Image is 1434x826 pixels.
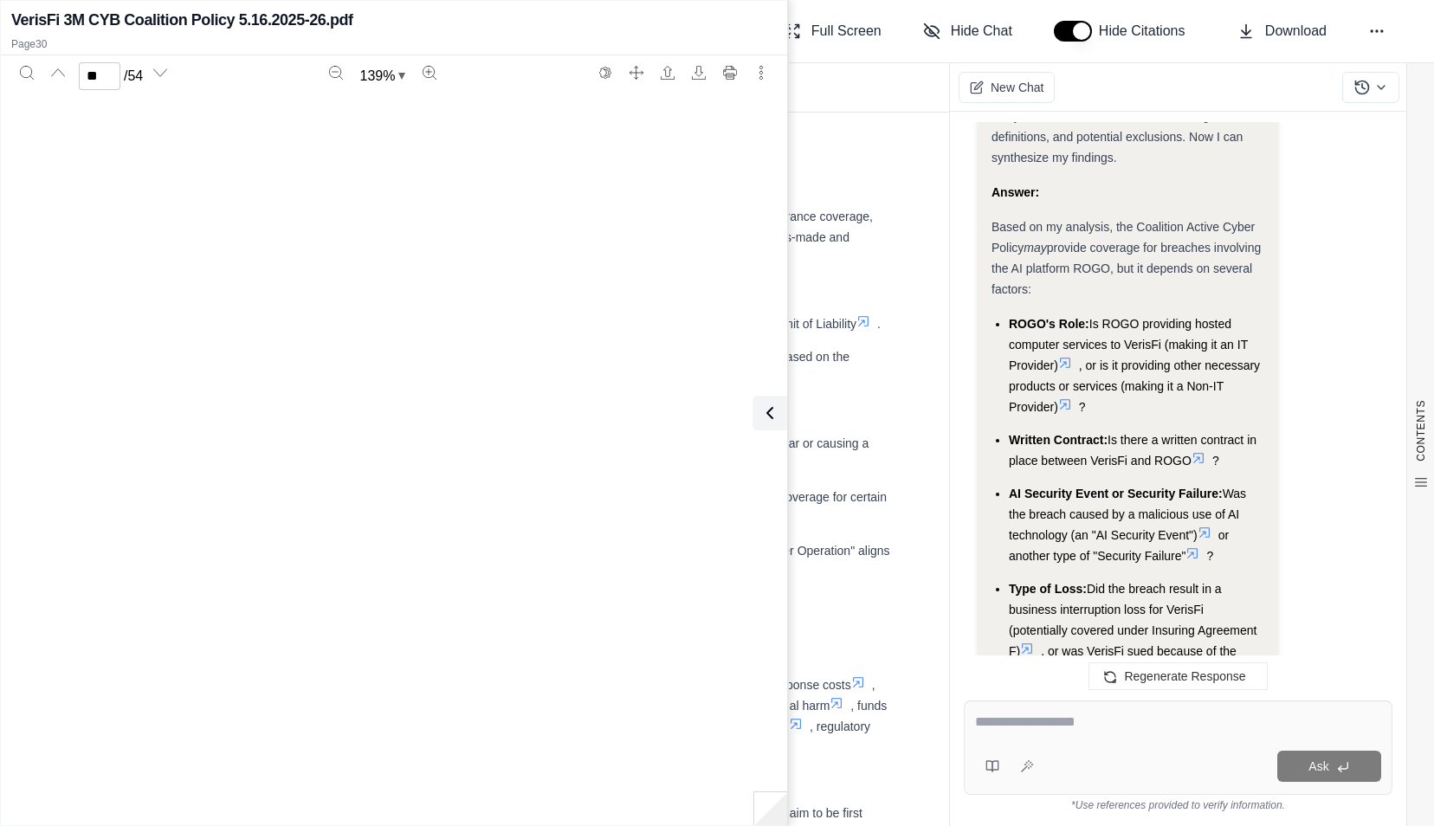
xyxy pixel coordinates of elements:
span: 139 % [360,66,396,87]
p: Page 30 [11,37,777,51]
button: Full screen [623,59,650,87]
span: Regenerate Response [1124,669,1245,683]
button: Previous page [44,59,72,87]
button: Regenerate Response [1088,662,1267,690]
span: Did the breach result in a business interruption loss for VerisFi (potentially covered under Insu... [1009,582,1256,658]
span: Type of Loss: [1009,582,1087,596]
button: Ask [1277,751,1381,782]
span: Is there a written contract in place between VerisFi and ROGO [1009,433,1256,468]
span: Hide Chat [951,21,1012,42]
span: Ask [1308,759,1328,773]
h2: VerisFi 3M CYB Coalition Policy 5.16.2025-26.pdf [11,8,353,32]
span: ROGO's Role: [1009,317,1089,331]
em: may [1024,241,1046,255]
button: Zoom out [322,59,350,87]
span: Based on my analysis, the Coalition Active Cyber Policy [992,220,1255,255]
span: Full Screen [811,21,882,42]
span: The policy covers a wide range of cyber risks, including first-party coverages like breach respon... [294,678,851,692]
button: Hide Chat [916,14,1019,48]
button: Print [716,59,744,87]
span: ? [1079,400,1086,414]
span: New Chat [991,79,1043,96]
button: Zoom in [416,59,443,87]
button: Open file [654,59,681,87]
button: Download [1231,14,1334,48]
input: Enter a page number [79,62,120,90]
span: CONTENTS [1414,400,1428,461]
span: , or is it providing other necessary products or services (making it a Non-IT Provider) [1009,358,1260,414]
span: , or was VerisFi sued because of the breach (potentially covered under Insuring Agreement M) [1009,644,1237,700]
span: provide coverage for breaches involving the AI platform ROGO, but it depends on several factors: [992,241,1261,296]
strong: Answer: [992,185,1039,199]
span: Written Contract: [1009,433,1108,447]
span: Hide Citations [1099,21,1196,42]
div: *Use references provided to verify information. [964,795,1392,812]
button: More actions [747,59,775,87]
button: Download [685,59,713,87]
span: Download [1265,21,1327,42]
button: Switch to the dark theme [591,59,619,87]
button: Full Screen [777,14,888,48]
span: / 54 [124,66,143,87]
span: Okay, I've reviewed the relevant coverages, definitions, and potential exclusions. Now I can synt... [992,109,1243,165]
span: AI Security Event or Security Failure: [1009,487,1223,500]
span: . [877,317,881,331]
span: ? [1206,549,1213,563]
span: Was the breach caused by a malicious use of AI technology (an "AI Security Event") [1009,487,1246,542]
button: Search [13,59,41,87]
button: Zoom document [353,62,413,90]
span: ? [1212,454,1219,468]
span: Is ROGO providing hosted computer services to VerisFi (making it an IT Provider) [1009,317,1248,372]
button: New Chat [959,72,1055,103]
button: Next page [146,59,174,87]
